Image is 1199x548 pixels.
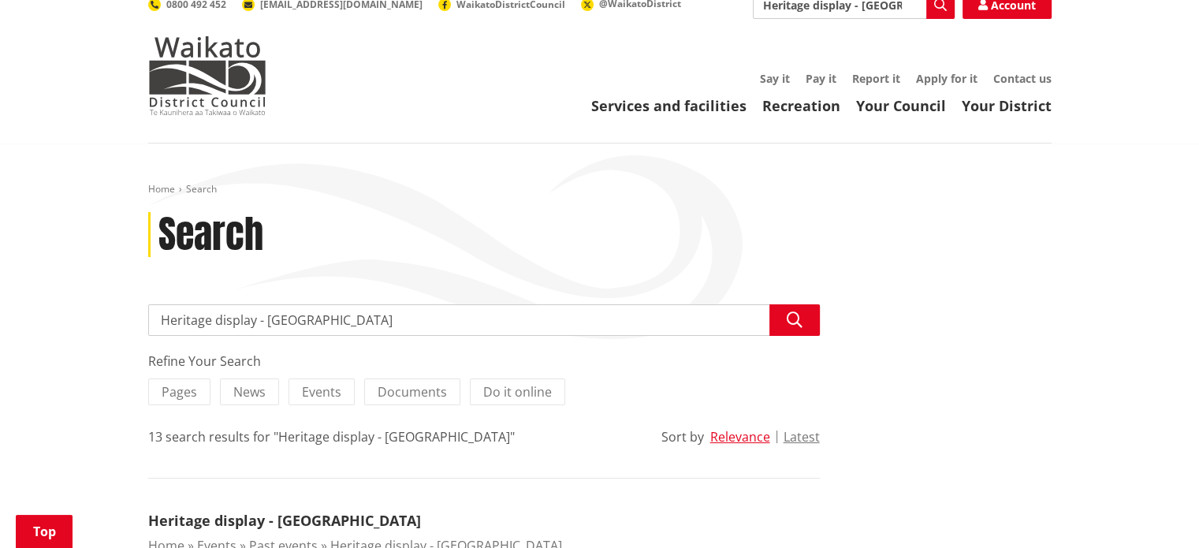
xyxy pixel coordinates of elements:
a: Your District [962,96,1052,115]
span: Pages [162,383,197,401]
a: Report it [852,71,900,86]
input: Search input [148,304,820,336]
a: Top [16,515,73,548]
a: Pay it [806,71,836,86]
span: Documents [378,383,447,401]
a: Contact us [993,71,1052,86]
span: Events [302,383,341,401]
div: Refine Your Search [148,352,820,371]
nav: breadcrumb [148,183,1052,196]
a: Your Council [856,96,946,115]
a: Apply for it [916,71,977,86]
span: Search [186,182,217,196]
span: News [233,383,266,401]
a: Services and facilities [591,96,747,115]
a: Recreation [762,96,840,115]
h1: Search [158,212,263,258]
a: Heritage display - [GEOGRAPHIC_DATA] [148,511,421,530]
a: Say it [760,71,790,86]
button: Latest [784,430,820,444]
span: Do it online [483,383,552,401]
a: Home [148,182,175,196]
div: 13 search results for "Heritage display - [GEOGRAPHIC_DATA]" [148,427,515,446]
div: Sort by [661,427,704,446]
button: Relevance [710,430,770,444]
iframe: Messenger Launcher [1126,482,1183,539]
img: Waikato District Council - Te Kaunihera aa Takiwaa o Waikato [148,36,266,115]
